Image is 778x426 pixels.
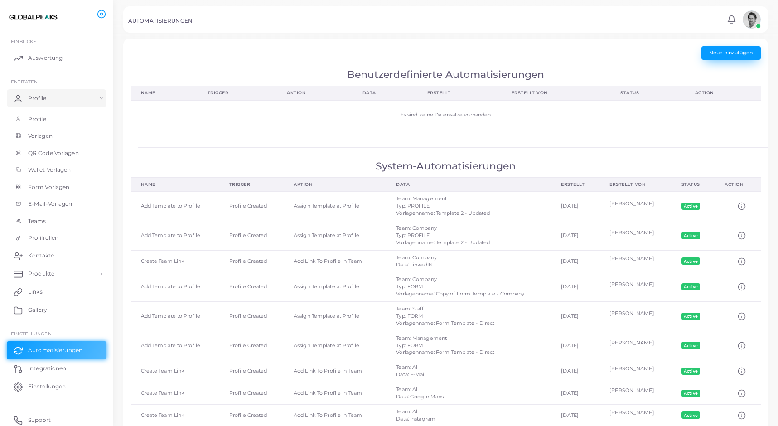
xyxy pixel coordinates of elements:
td: [DATE] [551,382,599,405]
span: Gallery [28,306,47,314]
span: Support [28,416,51,424]
span: EINBLICKE [11,39,36,44]
div: Action [695,90,751,96]
td: Add Template to Profile [131,272,219,302]
td: [DATE] [551,272,599,302]
td: Add Link To Profile In Team [284,250,386,272]
a: QR Code Vorlagen [7,145,106,162]
div: Erstellt von [609,181,662,188]
td: Add Template to Profile [131,221,219,251]
td: Profile Created [219,192,284,221]
a: E-Mail-Vorlagen [7,195,106,213]
td: Create Team Link [131,360,219,382]
div: [PERSON_NAME] [609,200,662,208]
a: Form Vorlagen [7,179,106,196]
td: Add Template to Profile [131,331,219,360]
span: Teams [28,217,46,225]
a: Kontakte [7,247,106,265]
td: Profile Created [219,382,284,405]
td: Create Team Link [131,382,219,405]
td: Assign Template at Profile [284,302,386,331]
a: Einstellungen [7,378,106,396]
div: Name [141,181,209,188]
div: [PERSON_NAME] [609,310,662,317]
a: Auswertung [7,49,106,67]
div: Team: All Data: Google Maps [396,386,541,401]
span: Active [681,313,701,320]
span: Active [681,368,701,375]
td: [DATE] [551,192,599,221]
td: [DATE] [551,302,599,331]
span: Vorlagen [28,132,53,140]
td: Assign Template at Profile [284,272,386,302]
div: Aktion [294,181,376,188]
td: Profile Created [219,331,284,360]
div: Trigger [229,181,274,188]
div: [PERSON_NAME] [609,229,662,237]
a: Teams [7,213,106,230]
h5: AUTOMATISIERUNGEN [128,18,193,24]
div: Status [681,181,705,188]
a: Profile [7,89,106,107]
span: Auswertung [28,54,63,62]
div: [PERSON_NAME] [609,281,662,288]
td: Profile Created [219,360,284,382]
a: Automatisierungen [7,341,106,359]
td: Assign Template at Profile [284,221,386,251]
span: Active [681,257,701,265]
div: Erstellt [427,90,492,96]
div: Team: Company Data: LinkedIN [396,254,541,269]
a: Links [7,283,106,301]
td: [DATE] [551,360,599,382]
span: Kontakte [28,252,54,260]
div: Trigger [208,90,267,96]
span: Form Vorlagen [28,183,69,191]
div: Team: Staff Typ: FORM Vorlagenname: Form Template - Direct [396,305,541,327]
td: Profile Created [219,221,284,251]
div: Team: Management Typ: FORM Vorlagenname: Form Template - Direct [396,335,541,357]
a: Wallet Vorlagen [7,161,106,179]
button: Neue hinzufügen [701,46,761,60]
div: Data [396,181,541,188]
td: Assign Template at Profile [284,192,386,221]
div: [PERSON_NAME] [609,255,662,262]
td: Create Team Link [131,250,219,272]
div: Team: Company Typ: FORM Vorlagenname: Copy of Form Template - Company [396,276,541,298]
h1: System-Automatisierungen [131,160,761,172]
div: Team: All Data: E-Mail [396,364,541,378]
a: Profile [7,111,106,128]
td: Add Template to Profile [131,192,219,221]
td: [DATE] [551,331,599,360]
img: avatar [743,10,761,29]
a: Produkte [7,265,106,283]
span: E-Mail-Vorlagen [28,200,72,208]
span: Integrationen [28,364,66,373]
h1: Benutzerdefinierte Automatisierungen [131,69,761,81]
div: Data [362,90,407,96]
div: Erstellt von [512,90,600,96]
a: Gallery [7,301,106,319]
a: Profilrollen [7,229,106,247]
span: Active [681,390,701,397]
td: Add Template to Profile [131,302,219,331]
span: Profilrollen [28,234,58,242]
div: Name [141,90,188,96]
span: Active [681,411,701,419]
td: Profile Created [219,272,284,302]
td: Profile Created [219,250,284,272]
span: Active [681,203,701,210]
span: Einstellungen [11,331,51,336]
div: Erstellt [561,181,590,188]
div: Team: Management Typ: PROFILE Vorlagenname: Template 2 - Updated [396,195,541,217]
span: Automatisierungen [28,346,82,354]
td: Add Link To Profile In Team [284,360,386,382]
span: ENTITÄTEN [11,79,38,84]
img: logo [8,9,58,25]
span: Wallet Vorlagen [28,166,71,174]
div: [PERSON_NAME] [609,387,662,394]
a: avatar [740,10,763,29]
span: Active [681,283,701,290]
span: QR Code Vorlagen [28,149,79,157]
a: Integrationen [7,359,106,378]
